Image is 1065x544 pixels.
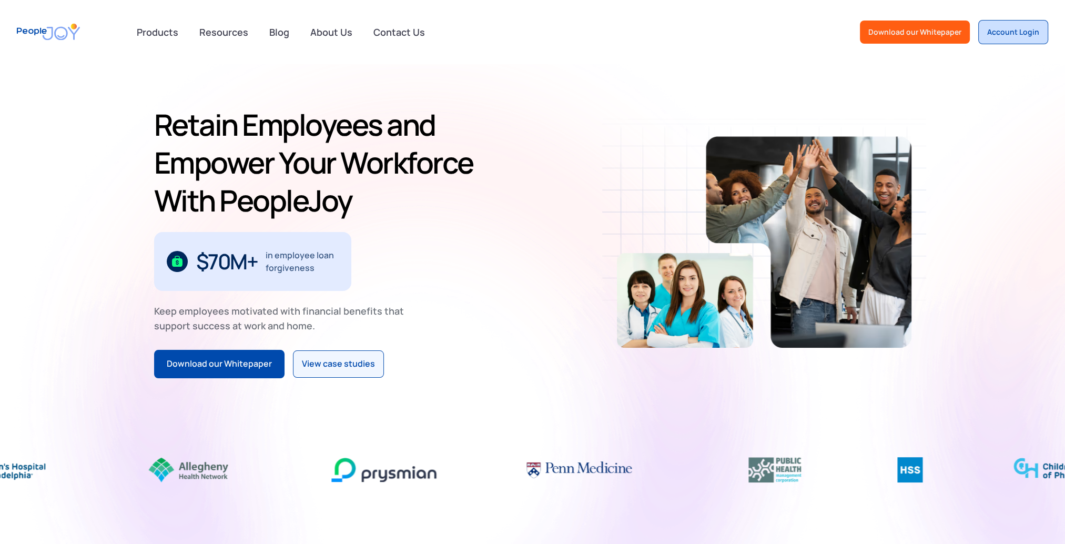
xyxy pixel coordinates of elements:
[293,350,384,378] a: View case studies
[167,357,272,371] div: Download our Whitepaper
[868,27,961,37] div: Download our Whitepaper
[617,253,753,348] img: Retain-Employees-PeopleJoy
[193,21,255,44] a: Resources
[154,232,351,291] div: 1 / 3
[263,21,296,44] a: Blog
[987,27,1039,37] div: Account Login
[302,357,375,371] div: View case studies
[196,253,258,270] div: $70M+
[154,304,413,333] div: Keep employees motivated with financial benefits that support success at work and home.
[304,21,359,44] a: About Us
[706,136,911,348] img: Retain-Employees-PeopleJoy
[266,249,339,274] div: in employee loan forgiveness
[154,350,285,378] a: Download our Whitepaper
[130,22,185,43] div: Products
[154,106,528,219] h1: Retain Employees and Empower Your Workforce With PeopleJoy
[860,21,970,44] a: Download our Whitepaper
[978,20,1048,44] a: Account Login
[17,17,80,47] a: home
[367,21,431,44] a: Contact Us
